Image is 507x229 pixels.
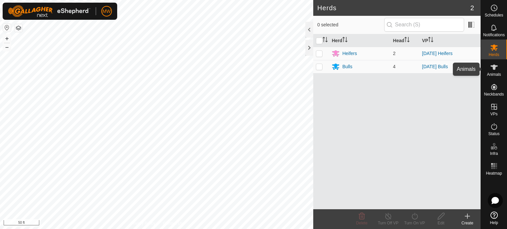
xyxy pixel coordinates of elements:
[3,24,11,32] button: Reset Map
[103,8,111,15] span: MW
[404,38,410,43] p-sorticon: Activate to sort
[422,51,453,56] a: [DATE] Heifers
[15,24,22,32] button: Map Layers
[483,33,505,37] span: Notifications
[317,4,470,12] h2: Herds
[454,220,481,226] div: Create
[488,132,499,136] span: Status
[322,38,328,43] p-sorticon: Activate to sort
[3,35,11,43] button: +
[420,34,481,47] th: VP
[393,51,396,56] span: 2
[490,221,498,225] span: Help
[490,112,497,116] span: VPs
[356,221,368,225] span: Delete
[428,220,454,226] div: Edit
[484,92,504,96] span: Neckbands
[485,13,503,17] span: Schedules
[342,38,348,43] p-sorticon: Activate to sort
[401,220,428,226] div: Turn On VP
[470,3,474,13] span: 2
[486,171,502,175] span: Heatmap
[487,72,501,76] span: Animals
[3,43,11,51] button: –
[428,38,433,43] p-sorticon: Activate to sort
[8,5,90,17] img: Gallagher Logo
[390,34,420,47] th: Head
[329,34,390,47] th: Herd
[384,18,464,32] input: Search (S)
[422,64,448,69] a: [DATE] Bulls
[489,53,499,57] span: Herds
[342,63,352,70] div: Bulls
[342,50,357,57] div: Heifers
[375,220,401,226] div: Turn Off VP
[317,21,384,28] span: 0 selected
[131,220,155,226] a: Privacy Policy
[393,64,396,69] span: 4
[490,152,498,156] span: Infra
[481,209,507,227] a: Help
[163,220,183,226] a: Contact Us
